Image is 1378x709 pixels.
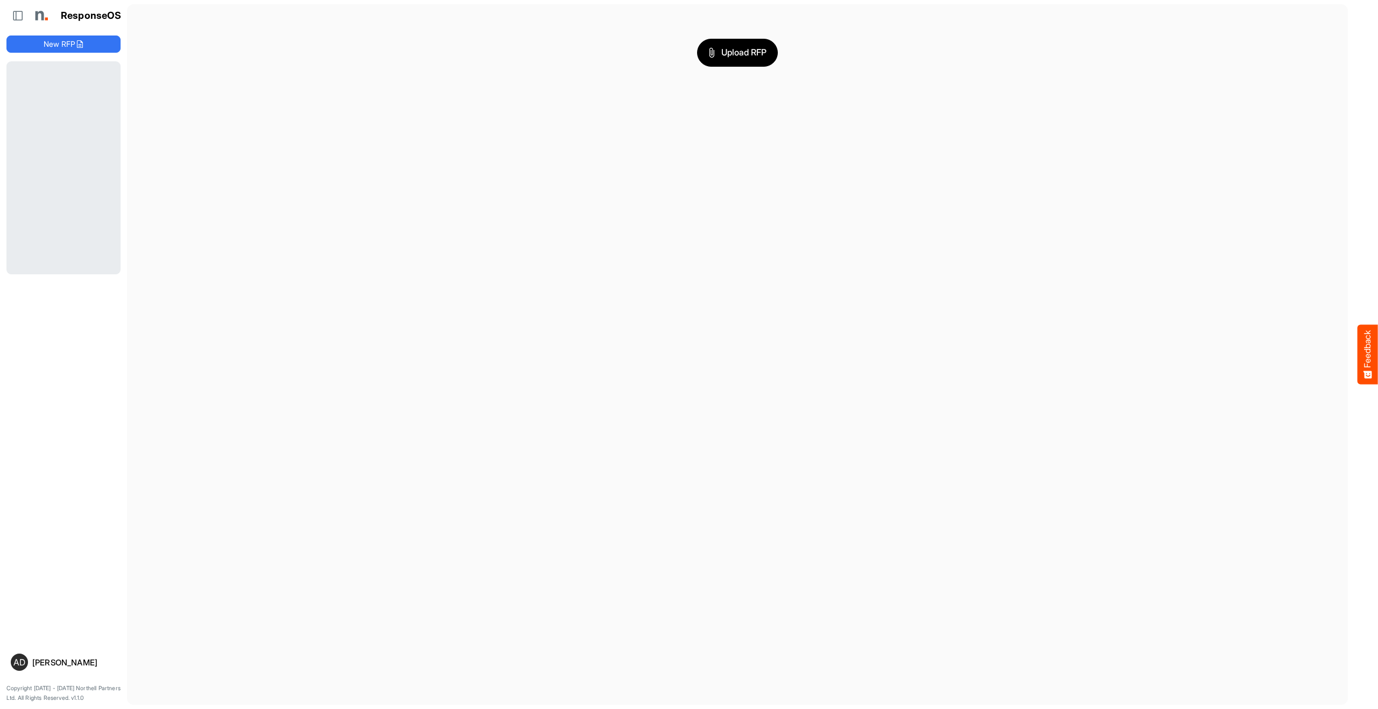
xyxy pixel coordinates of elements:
[6,36,121,53] button: New RFP
[13,658,25,667] span: AD
[6,61,121,274] div: Loading...
[32,658,116,667] div: [PERSON_NAME]
[30,5,51,26] img: Northell
[61,10,122,22] h1: ResponseOS
[6,684,121,703] p: Copyright [DATE] - [DATE] Northell Partners Ltd. All Rights Reserved. v1.1.0
[1358,325,1378,385] button: Feedback
[708,46,767,60] span: Upload RFP
[697,39,778,67] button: Upload RFP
